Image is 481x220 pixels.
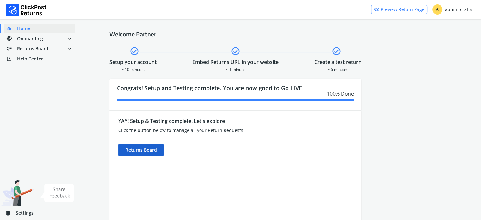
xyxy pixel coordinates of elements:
[17,25,30,32] span: Home
[231,46,240,57] span: check_circle
[432,4,472,15] div: aumni-crafts
[6,34,17,43] span: handshake
[17,56,43,62] span: Help Center
[192,66,279,72] div: ~ 1 minute
[118,117,290,125] div: YAY! Setup & Testing complete. Let's explore
[6,54,17,63] span: help_center
[117,90,354,97] div: 100 % Done
[118,144,164,156] div: Returns Board
[192,58,279,66] div: Embed Returns URL in your website
[118,127,290,134] div: Click the button below to manage all your Return Requests
[6,24,17,33] span: home
[6,44,17,53] span: low_priority
[16,210,34,216] span: Settings
[4,24,75,33] a: homeHome
[5,209,16,217] span: settings
[371,5,427,14] a: visibilityPreview Return Page
[314,66,361,72] div: ~ 6 minutes
[109,66,157,72] div: ~ 10 minutes
[17,46,48,52] span: Returns Board
[314,58,361,66] div: Create a test return
[67,44,72,53] span: expand_more
[109,79,361,110] div: Congrats! Setup and Testing complete. You are now good to Go LIVE
[109,58,157,66] div: Setup your account
[40,184,74,202] img: share feedback
[432,4,442,15] span: A
[130,46,139,57] span: check_circle
[109,30,451,38] h4: Welcome Partner!
[67,34,72,43] span: expand_more
[332,46,341,57] span: check_circle
[17,35,43,42] span: Onboarding
[374,5,379,14] span: visibility
[4,54,75,63] a: help_centerHelp Center
[6,4,46,16] img: Logo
